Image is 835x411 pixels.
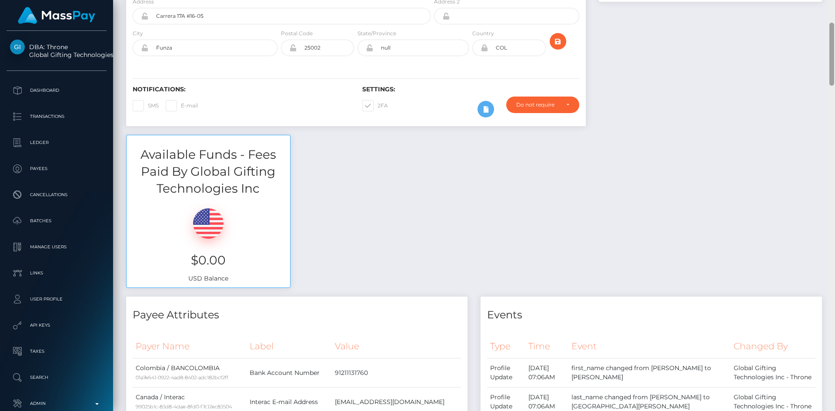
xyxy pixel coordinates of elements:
label: Country [472,30,494,37]
td: Profile Update [487,358,525,388]
img: Global Gifting Technologies Inc [10,40,25,54]
th: Payer Name [133,334,247,358]
td: Global Gifting Technologies Inc - Throne [731,358,815,388]
a: Transactions [7,106,107,127]
p: Taxes [10,345,103,358]
p: Dashboard [10,84,103,97]
h4: Payee Attributes [133,307,461,323]
h3: $0.00 [133,252,284,269]
h6: Settings: [362,86,579,93]
a: Cancellations [7,184,107,206]
p: Manage Users [10,241,103,254]
small: 01a7e641-0922-4ad8-8402-adc182bcf2ff [136,374,228,381]
p: Admin [10,397,103,410]
th: Type [487,334,525,358]
p: Payees [10,162,103,175]
a: Taxes [7,341,107,362]
a: Manage Users [7,236,107,258]
a: Dashboard [7,80,107,101]
a: Ledger [7,132,107,154]
p: Batches [10,214,103,227]
h3: Available Funds - Fees Paid By Global Gifting Technologies Inc [127,146,290,197]
span: DBA: Throne Global Gifting Technologies Inc [7,43,107,59]
p: Links [10,267,103,280]
th: Time [525,334,568,358]
td: first_name changed from [PERSON_NAME] to [PERSON_NAME] [568,358,731,388]
img: MassPay Logo [18,7,95,24]
label: SMS [133,100,159,111]
td: [DATE] 07:06AM [525,358,568,388]
div: USD Balance [127,197,290,287]
label: Postal Code [281,30,313,37]
button: Do not require [506,97,579,113]
h4: Events [487,307,815,323]
h6: Notifications: [133,86,349,93]
p: Search [10,371,103,384]
td: Bank Account Number [247,358,331,388]
p: Ledger [10,136,103,149]
label: 2FA [362,100,388,111]
td: 91211131760 [332,358,461,388]
div: Do not require [516,101,559,108]
a: Search [7,367,107,388]
small: 99025b1c-83d8-4dae-8fd0-f7c12ec83504 [136,404,232,410]
p: Cancellations [10,188,103,201]
p: Transactions [10,110,103,123]
th: Event [568,334,731,358]
a: Links [7,262,107,284]
a: Payees [7,158,107,180]
a: API Keys [7,314,107,336]
th: Label [247,334,331,358]
p: User Profile [10,293,103,306]
label: State/Province [357,30,396,37]
th: Value [332,334,461,358]
p: API Keys [10,319,103,332]
label: City [133,30,143,37]
label: E-mail [166,100,198,111]
th: Changed By [731,334,815,358]
a: Batches [7,210,107,232]
img: USD.png [193,208,224,239]
td: Colombia / BANCOLOMBIA [133,358,247,388]
a: User Profile [7,288,107,310]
